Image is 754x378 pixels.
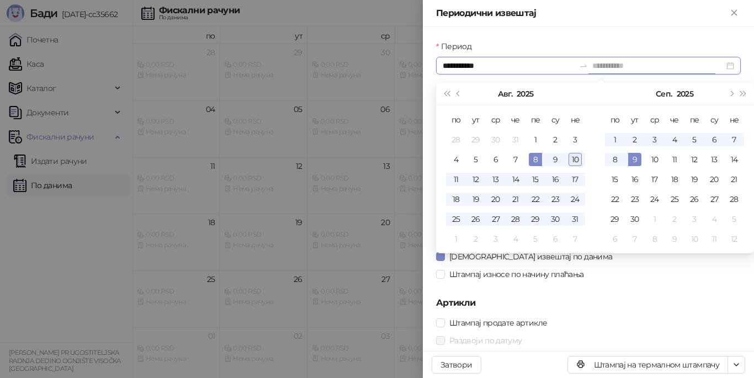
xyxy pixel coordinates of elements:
div: 7 [728,133,741,146]
td: 2025-08-17 [565,169,585,189]
div: Периодични извештај [436,7,728,20]
th: не [724,110,744,130]
div: 4 [509,232,522,246]
td: 2025-08-14 [506,169,525,189]
td: 2025-10-07 [625,229,645,249]
div: 7 [509,153,522,166]
input: Период [443,60,575,72]
td: 2025-10-10 [684,229,704,249]
td: 2025-09-02 [625,130,645,150]
th: не [565,110,585,130]
div: 7 [569,232,582,246]
td: 2025-08-15 [525,169,545,189]
div: 4 [708,212,721,226]
div: 18 [449,193,463,206]
td: 2025-09-05 [684,130,704,150]
div: 10 [648,153,661,166]
div: 12 [469,173,482,186]
th: ут [466,110,486,130]
span: to [579,61,588,70]
td: 2025-08-12 [466,169,486,189]
div: 8 [608,153,622,166]
div: 28 [449,133,463,146]
button: Изабери месец [656,83,672,105]
td: 2025-09-25 [665,189,684,209]
div: 5 [529,232,542,246]
div: 18 [668,173,681,186]
td: 2025-09-11 [665,150,684,169]
div: 28 [509,212,522,226]
div: 26 [469,212,482,226]
td: 2025-10-03 [684,209,704,229]
th: ср [645,110,665,130]
div: 1 [449,232,463,246]
div: 3 [489,232,502,246]
th: че [665,110,684,130]
div: 12 [728,232,741,246]
td: 2025-09-14 [724,150,744,169]
div: 27 [489,212,502,226]
td: 2025-09-27 [704,189,724,209]
div: 3 [648,133,661,146]
div: 16 [628,173,641,186]
span: close-circle [726,62,734,70]
div: 15 [529,173,542,186]
div: 17 [648,173,661,186]
div: 29 [608,212,622,226]
div: 29 [529,212,542,226]
td: 2025-08-30 [545,209,565,229]
td: 2025-09-26 [684,189,704,209]
td: 2025-09-19 [684,169,704,189]
div: 7 [628,232,641,246]
div: 14 [509,173,522,186]
td: 2025-08-13 [486,169,506,189]
div: 10 [688,232,701,246]
td: 2025-08-19 [466,189,486,209]
td: 2025-09-24 [645,189,665,209]
td: 2025-08-21 [506,189,525,209]
td: 2025-09-22 [605,189,625,209]
td: 2025-08-03 [565,130,585,150]
td: 2025-09-09 [625,150,645,169]
div: 10 [569,153,582,166]
td: 2025-08-18 [446,189,466,209]
div: 3 [569,133,582,146]
div: 9 [628,153,641,166]
td: 2025-08-16 [545,169,565,189]
td: 2025-08-09 [545,150,565,169]
button: Претходни месец (PageUp) [453,83,465,105]
div: 31 [509,133,522,146]
td: 2025-08-27 [486,209,506,229]
div: 5 [728,212,741,226]
td: 2025-07-31 [506,130,525,150]
td: 2025-08-10 [565,150,585,169]
div: 20 [708,173,721,186]
td: 2025-08-23 [545,189,565,209]
div: 6 [489,153,502,166]
th: су [704,110,724,130]
td: 2025-08-07 [506,150,525,169]
td: 2025-08-11 [446,169,466,189]
td: 2025-09-28 [724,189,744,209]
div: 3 [688,212,701,226]
th: ут [625,110,645,130]
div: 21 [728,173,741,186]
div: 9 [549,153,562,166]
div: 4 [668,133,681,146]
td: 2025-09-06 [545,229,565,249]
td: 2025-10-06 [605,229,625,249]
td: 2025-09-03 [645,130,665,150]
div: 30 [489,133,502,146]
td: 2025-09-10 [645,150,665,169]
td: 2025-08-25 [446,209,466,229]
div: 22 [608,193,622,206]
th: че [506,110,525,130]
button: Следећа година (Control + right) [737,83,750,105]
div: 5 [688,133,701,146]
div: 1 [608,133,622,146]
div: 26 [688,193,701,206]
td: 2025-08-05 [466,150,486,169]
span: Раздвоји по датуму [445,334,526,347]
td: 2025-09-06 [704,130,724,150]
div: 28 [728,193,741,206]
